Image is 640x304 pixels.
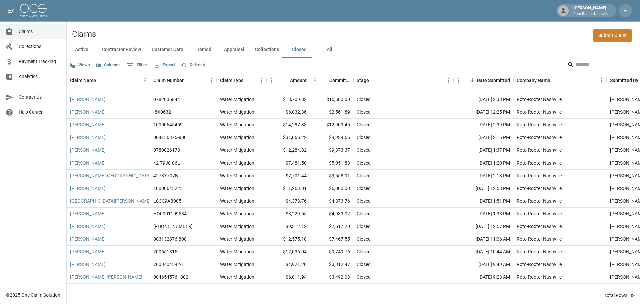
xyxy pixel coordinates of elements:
[453,195,513,208] div: [DATE] 1:51 PM
[153,248,177,255] div: 200651815
[220,236,254,242] div: Water Mitigation
[571,5,612,17] div: [PERSON_NAME]
[310,144,353,157] div: $9,373.37
[267,182,310,195] div: $11,263.01
[284,42,314,58] button: Closed
[310,182,353,195] div: $6,000.00
[6,292,60,298] div: © 2025 One Claim Solution
[320,76,329,85] button: Sort
[517,236,562,242] div: Roto-Rooter Nashville
[19,109,61,116] span: Help Center
[250,42,284,58] button: Collections
[357,185,371,192] div: Closed
[267,144,310,157] div: $12,284.82
[70,147,106,154] a: [PERSON_NAME]
[610,71,638,90] div: Submitted By
[94,60,122,70] button: Select columns
[517,185,562,192] div: Roto-Rooter Nashville
[453,106,513,119] div: [DATE] 12:25 PM
[267,75,277,85] button: Menu
[310,258,353,271] div: $3,812.47
[453,182,513,195] div: [DATE] 12:58 PM
[517,261,562,268] div: Roto-Rooter Nashville
[67,71,150,90] div: Claim Name
[220,147,254,154] div: Water Mitigation
[357,121,371,128] div: Closed
[220,286,254,293] div: Water Mitigation
[310,246,353,258] div: $9,749.76
[267,157,310,170] div: $7,481.50
[220,96,254,103] div: Water Mitigation
[517,134,562,141] div: Roto-Rooter Nashville
[153,147,180,154] div: 0780826178
[310,208,353,220] div: $4,933.02
[267,195,310,208] div: $4,373.76
[244,76,253,85] button: Sort
[19,73,61,80] span: Analytics
[353,71,453,90] div: Stage
[453,258,513,271] div: [DATE] 9:49 AM
[97,42,146,58] button: Contractor Review
[257,75,267,85] button: Menu
[267,271,310,284] div: $6,011.94
[153,223,193,230] div: 300-0837651-2024
[453,71,513,90] div: Date Submitted
[517,160,562,166] div: Roto-Rooter Nashville
[220,261,254,268] div: Water Mitigation
[453,284,513,296] div: [DATE] 2:42 PM
[70,286,106,293] a: [PERSON_NAME]
[20,4,47,17] img: ocs-logo-white-transparent.png
[70,121,106,128] a: [PERSON_NAME]
[517,121,562,128] div: Roto-Rooter Nashville
[67,42,97,58] button: Active
[357,96,371,103] div: Closed
[369,76,378,85] button: Sort
[153,121,183,128] div: 10000645459
[220,274,254,280] div: Water Mitigation
[153,185,183,192] div: 10000645225
[220,185,254,192] div: Water Mitigation
[314,42,344,58] button: All
[153,236,187,242] div: 003132876-800
[220,71,244,90] div: Claim Type
[357,172,371,179] div: Closed
[220,198,254,204] div: Water Mitigation
[153,274,188,280] div: 004654576–802
[72,29,96,39] h2: Claims
[357,71,369,90] div: Stage
[267,284,310,296] div: $20,332.15
[153,198,181,204] div: LC3C9AB005
[310,106,353,119] div: $2,561.89
[453,144,513,157] div: [DATE] 1:37 PM
[267,93,310,106] div: $18,709.82
[453,170,513,182] div: [DATE] 2:18 PM
[517,172,562,179] div: Roto-Rooter Nashville
[453,220,513,233] div: [DATE] 12:57 PM
[310,131,353,144] div: $9,939.65
[19,28,61,35] span: Claims
[70,274,142,280] a: [PERSON_NAME] [PERSON_NAME]
[146,42,189,58] button: Customer Care
[477,71,510,90] div: Date Submitted
[453,271,513,284] div: [DATE] 9:23 AM
[68,60,92,70] button: Views
[357,109,371,115] div: Closed
[517,286,562,293] div: Roto-Rooter Nashville
[310,284,353,296] div: $16,257.72
[550,76,560,85] button: Sort
[19,58,61,65] span: Payment Tracking
[70,172,151,179] a: [PERSON_NAME][GEOGRAPHIC_DATA]
[70,236,106,242] a: [PERSON_NAME]
[517,96,562,103] div: Roto-Rooter Nashville
[220,248,254,255] div: Water Mitigation
[310,157,353,170] div: $5,051.83
[517,109,562,115] div: Roto-Rooter Nashville
[267,246,310,258] div: $12,036.04
[517,147,562,154] div: Roto-Rooter Nashville
[70,185,106,192] a: [PERSON_NAME]
[267,220,310,233] div: $9,312.12
[179,60,207,70] button: Refresh
[70,109,106,115] a: [PERSON_NAME]
[517,198,562,204] div: Roto-Rooter Nashville
[517,71,550,90] div: Company Name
